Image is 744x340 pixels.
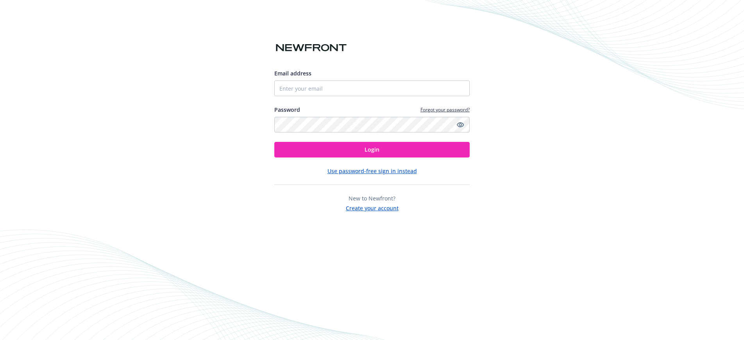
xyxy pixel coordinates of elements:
span: Email address [274,70,311,77]
span: Login [365,146,379,153]
input: Enter your email [274,81,470,96]
button: Use password-free sign in instead [327,167,417,175]
button: Create your account [346,202,399,212]
button: Login [274,142,470,157]
img: Newfront logo [274,41,348,55]
label: Password [274,106,300,114]
span: New to Newfront? [349,195,395,202]
a: Show password [456,120,465,129]
input: Enter your password [274,117,470,132]
a: Forgot your password? [420,106,470,113]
